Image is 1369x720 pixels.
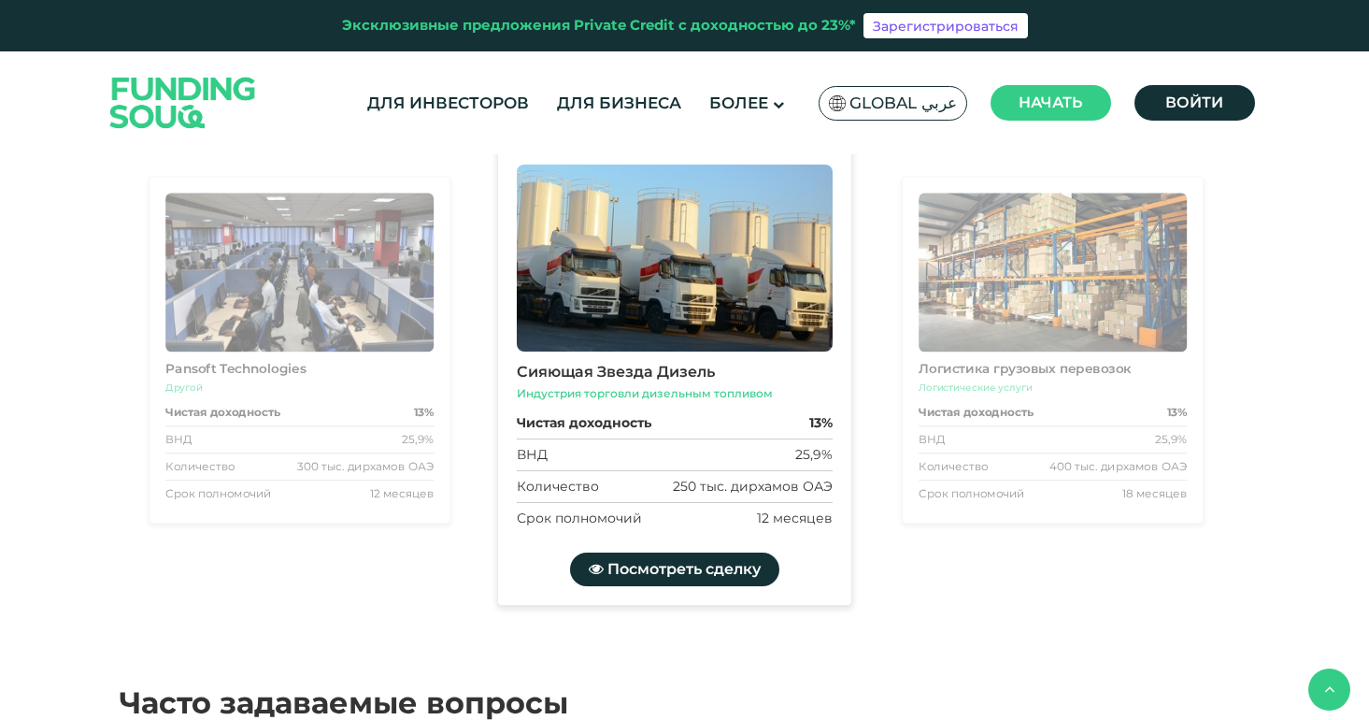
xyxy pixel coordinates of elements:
[808,414,832,431] font: 13%
[552,88,686,119] a: Для бизнеса
[1308,669,1350,711] button: назад
[1049,459,1187,473] font: 400 тыс. дирхамов ОАЭ
[164,459,235,473] font: Количество
[794,446,832,463] font: 25,9%
[919,193,1187,352] img: Деловой имидж
[1134,85,1255,121] a: Войти
[164,486,271,500] font: Срок полномочий
[873,18,1019,35] font: Зарегистрироваться
[606,560,760,578] font: Посмотреть сделку
[164,362,305,377] font: Pansoft Technologies
[516,414,650,431] font: Чистая доходность
[516,363,714,381] font: Сияющая Звезда Дизель
[516,510,641,526] font: Срок полномочий
[569,553,778,586] a: Посмотреть сделку
[516,165,832,352] img: Деловой имидж
[164,432,191,446] font: ВНД
[342,16,856,34] font: Эксклюзивные предложения Private Credit с доходностью до 23%*
[369,486,434,500] font: 12 месяцев
[92,55,275,150] img: Логотип
[557,94,681,112] font: Для бизнеса
[919,362,1132,377] font: Логистика грузовых перевозок
[516,446,547,463] font: ВНД
[164,405,278,419] font: Чистая доходность
[164,382,202,394] font: Другой
[672,478,832,495] font: 250 тыс. дирхамов ОАЭ
[863,13,1028,39] a: Зарегистрироваться
[919,382,1033,394] font: Логистические услуги
[1167,405,1187,419] font: 13%
[919,459,989,473] font: Количество
[849,94,957,112] font: Global عربي
[1155,432,1187,446] font: 25,9%
[919,486,1025,500] font: Срок полномочий
[919,405,1033,419] font: Чистая доходность
[164,193,433,352] img: Деловой имидж
[1019,94,1082,111] font: Начать
[919,432,945,446] font: ВНД
[1165,94,1223,111] font: Войти
[516,478,598,495] font: Количество
[516,386,772,400] font: Индустрия торговли дизельным топливом
[829,95,846,111] img: Флаг ЮАР
[1122,486,1188,500] font: 18 месяцев
[363,88,534,119] a: Для инвесторов
[709,94,768,112] font: Более
[367,94,529,112] font: Для инвесторов
[296,459,433,473] font: 300 тыс. дирхамов ОАЭ
[756,510,832,526] font: 12 месяцев
[402,432,434,446] font: 25,9%
[413,405,433,419] font: 13%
